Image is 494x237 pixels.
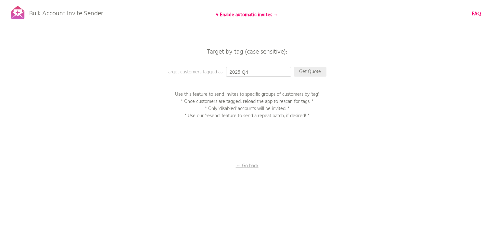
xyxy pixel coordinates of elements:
p: Use this feature to send invites to specific groups of customers by 'tag'. * Once customers are t... [166,91,328,119]
a: FAQ [472,10,481,18]
input: Enter a tag... [226,67,291,77]
p: Target by tag (case sensitive): [150,49,345,55]
p: Get Quote [294,67,326,77]
p: ← Go back [215,162,280,169]
b: ♥ Enable automatic invites → [216,11,278,19]
p: Target customers tagged as [166,69,296,76]
p: Bulk Account Invite Sender [29,4,103,20]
